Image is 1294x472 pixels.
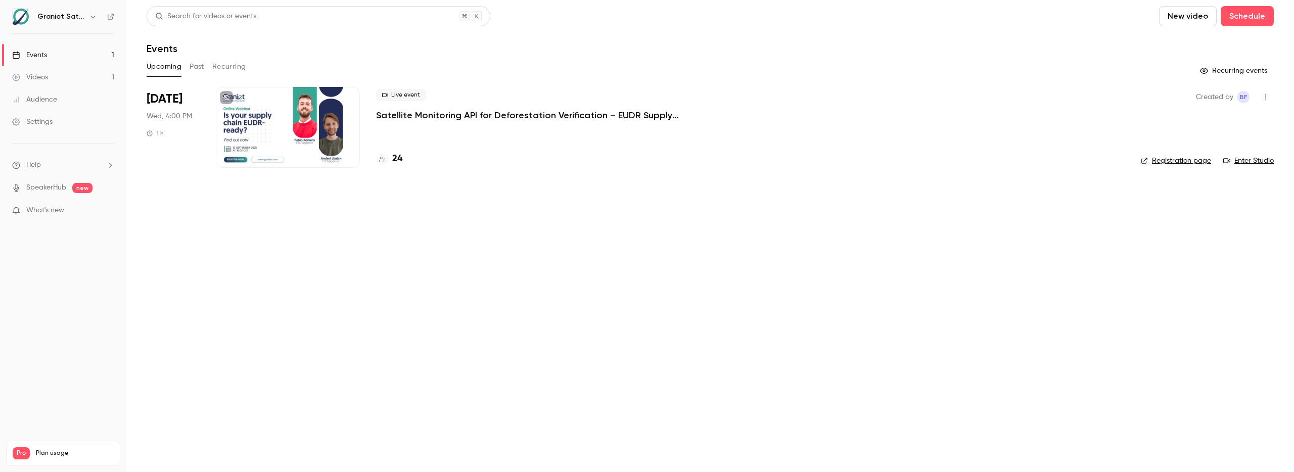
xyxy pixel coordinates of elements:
[12,117,53,127] div: Settings
[147,111,192,121] span: Wed, 4:00 PM
[12,160,114,170] li: help-dropdown-opener
[36,449,114,457] span: Plan usage
[212,59,246,75] button: Recurring
[1223,156,1274,166] a: Enter Studio
[12,95,57,105] div: Audience
[1237,91,1250,103] span: Beliza Falcon
[13,447,30,459] span: Pro
[37,12,85,22] h6: Graniot Satellite Technologies SL
[12,50,47,60] div: Events
[102,206,114,215] iframe: Noticeable Trigger
[26,205,64,216] span: What's new
[72,183,93,193] span: new
[1141,156,1211,166] a: Registration page
[376,109,679,121] a: Satellite Monitoring API for Deforestation Verification – EUDR Supply Chains
[12,72,48,82] div: Videos
[1159,6,1217,26] button: New video
[147,42,177,55] h1: Events
[392,152,402,166] h4: 24
[376,152,402,166] a: 24
[147,91,182,107] span: [DATE]
[147,87,200,168] div: Sep 10 Wed, 4:00 PM (Europe/Paris)
[147,59,181,75] button: Upcoming
[1195,63,1274,79] button: Recurring events
[1240,91,1247,103] span: BF
[190,59,204,75] button: Past
[1221,6,1274,26] button: Schedule
[26,182,66,193] a: SpeakerHub
[155,11,256,22] div: Search for videos or events
[376,89,426,101] span: Live event
[13,9,29,25] img: Graniot Satellite Technologies SL
[26,160,41,170] span: Help
[147,129,164,137] div: 1 h
[1196,91,1233,103] span: Created by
